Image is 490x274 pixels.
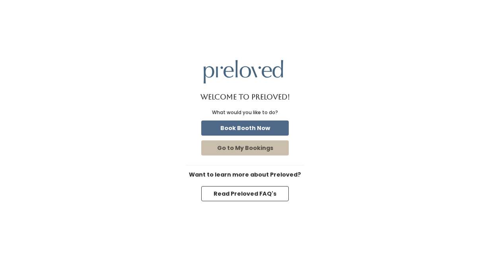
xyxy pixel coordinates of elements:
h1: Welcome to Preloved! [200,93,290,101]
a: Go to My Bookings [200,139,290,157]
img: preloved logo [204,60,283,84]
button: Go to My Bookings [201,140,289,155]
button: Read Preloved FAQ's [201,186,289,201]
h6: Want to learn more about Preloved? [185,172,305,178]
button: Book Booth Now [201,120,289,136]
div: What would you like to do? [212,109,278,116]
